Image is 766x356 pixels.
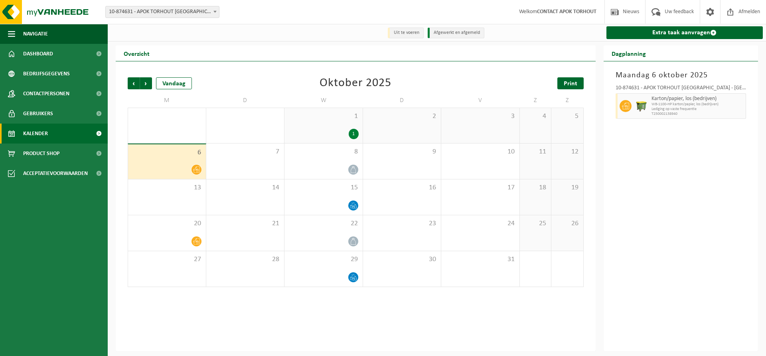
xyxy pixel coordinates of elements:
[367,219,437,228] span: 23
[23,64,70,84] span: Bedrijfsgegevens
[636,100,648,112] img: WB-1100-HPE-GN-50
[441,93,520,108] td: V
[116,45,158,61] h2: Overzicht
[445,219,515,228] span: 24
[132,183,202,192] span: 13
[23,24,48,44] span: Navigatie
[23,144,59,163] span: Product Shop
[606,26,763,39] a: Extra taak aanvragen
[445,148,515,156] span: 10
[524,148,547,156] span: 11
[604,45,654,61] h2: Dagplanning
[367,148,437,156] span: 9
[23,124,48,144] span: Kalender
[363,93,442,108] td: D
[128,77,140,89] span: Vorige
[288,183,359,192] span: 15
[520,93,552,108] td: Z
[23,104,53,124] span: Gebruikers
[210,183,280,192] span: 14
[140,77,152,89] span: Volgende
[320,77,391,89] div: Oktober 2025
[428,28,484,38] li: Afgewerkt en afgemeld
[106,6,219,18] span: 10-874631 - APOK TORHOUT NV - TORHOUT
[651,107,744,112] span: Lediging op vaste frequentie
[288,148,359,156] span: 8
[367,112,437,121] span: 2
[156,77,192,89] div: Vandaag
[23,84,69,104] span: Contactpersonen
[445,183,515,192] span: 17
[564,81,577,87] span: Print
[23,163,88,183] span: Acceptatievoorwaarden
[555,183,579,192] span: 19
[524,183,547,192] span: 18
[23,44,53,64] span: Dashboard
[651,112,744,116] span: T250002138940
[555,112,579,121] span: 5
[349,129,359,139] div: 1
[555,219,579,228] span: 26
[524,112,547,121] span: 4
[551,93,583,108] td: Z
[288,219,359,228] span: 22
[210,219,280,228] span: 21
[651,96,744,102] span: Karton/papier, los (bedrijven)
[388,28,424,38] li: Uit te voeren
[288,255,359,264] span: 29
[128,93,206,108] td: M
[132,219,202,228] span: 20
[132,255,202,264] span: 27
[132,148,202,157] span: 6
[288,112,359,121] span: 1
[210,148,280,156] span: 7
[445,255,515,264] span: 31
[445,112,515,121] span: 3
[557,77,584,89] a: Print
[367,183,437,192] span: 16
[616,85,746,93] div: 10-874631 - APOK TORHOUT [GEOGRAPHIC_DATA] - [GEOGRAPHIC_DATA]
[651,102,744,107] span: WB-1100-HP karton/papier, los (bedrijven)
[616,69,746,81] h3: Maandag 6 oktober 2025
[524,219,547,228] span: 25
[367,255,437,264] span: 30
[210,255,280,264] span: 28
[555,148,579,156] span: 12
[537,9,596,15] strong: CONTACT APOK TORHOUT
[105,6,219,18] span: 10-874631 - APOK TORHOUT NV - TORHOUT
[284,93,363,108] td: W
[206,93,285,108] td: D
